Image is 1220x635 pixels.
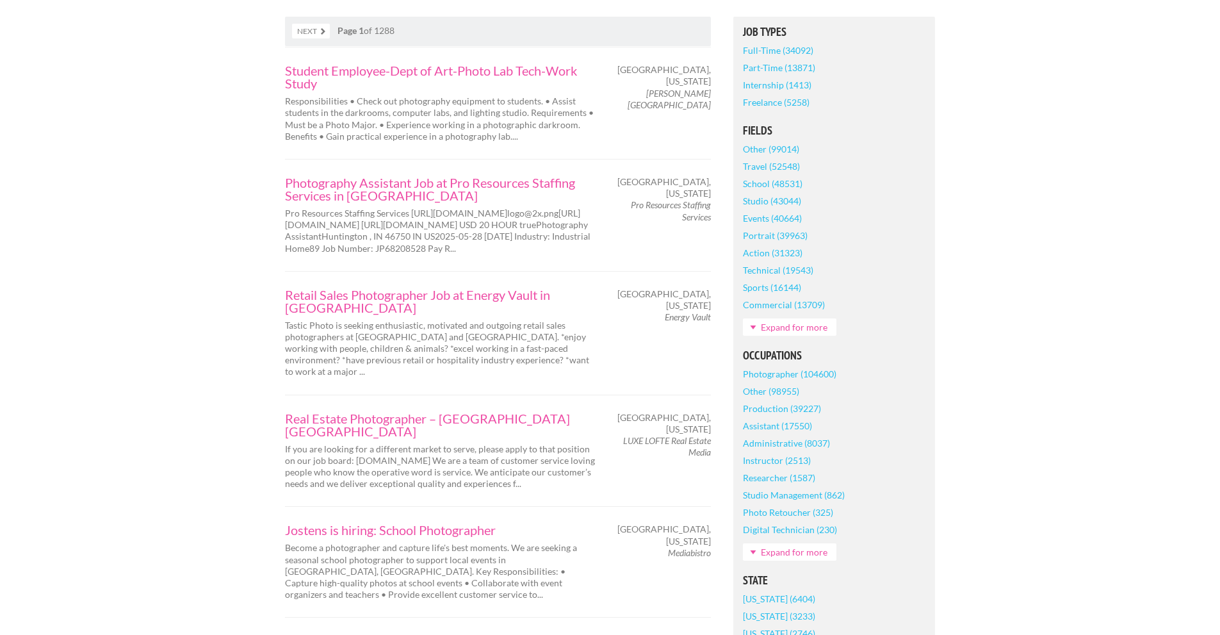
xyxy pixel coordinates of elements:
[338,25,364,36] strong: Page 1
[743,59,815,76] a: Part-Time (13871)
[743,244,802,261] a: Action (31323)
[285,64,599,90] a: Student Employee-Dept of Art-Photo Lab Tech-Work Study
[743,158,800,175] a: Travel (52548)
[743,434,830,452] a: Administrative (8037)
[631,199,711,222] em: Pro Resources Staffing Services
[285,17,711,46] nav: of 1288
[668,547,711,558] em: Mediabistro
[292,24,330,38] a: Next
[285,95,599,142] p: Responsibilities • Check out photography equipment to students. • Assist students in the darkroom...
[743,590,815,607] a: [US_STATE] (6404)
[743,94,809,111] a: Freelance (5258)
[743,452,811,469] a: Instructor (2513)
[743,175,802,192] a: School (48531)
[743,400,821,417] a: Production (39227)
[743,296,825,313] a: Commercial (13709)
[617,176,711,199] span: [GEOGRAPHIC_DATA], [US_STATE]
[743,469,815,486] a: Researcher (1587)
[743,543,836,561] a: Expand for more
[743,261,813,279] a: Technical (19543)
[743,575,925,586] h5: State
[743,486,845,504] a: Studio Management (862)
[743,125,925,136] h5: Fields
[743,318,836,336] a: Expand for more
[743,365,836,383] a: Photographer (104600)
[743,383,799,400] a: Other (98955)
[628,88,711,110] em: [PERSON_NAME][GEOGRAPHIC_DATA]
[617,64,711,87] span: [GEOGRAPHIC_DATA], [US_STATE]
[665,311,711,322] em: Energy Vault
[617,412,711,435] span: [GEOGRAPHIC_DATA], [US_STATE]
[285,542,599,600] p: Become a photographer and capture life's best moments. We are seeking a seasonal school photograp...
[285,288,599,314] a: Retail Sales Photographer Job at Energy Vault in [GEOGRAPHIC_DATA]
[743,350,925,361] h5: Occupations
[743,210,802,227] a: Events (40664)
[743,521,837,538] a: Digital Technician (230)
[285,443,599,490] p: If you are looking for a different market to serve, please apply to that position on our job boar...
[743,227,808,244] a: Portrait (39963)
[285,320,599,378] p: Tastic Photo is seeking enthusiastic, motivated and outgoing retail sales photographers at [GEOGR...
[617,288,711,311] span: [GEOGRAPHIC_DATA], [US_STATE]
[743,417,812,434] a: Assistant (17550)
[617,524,711,547] span: [GEOGRAPHIC_DATA], [US_STATE]
[285,524,599,536] a: Jostens is hiring: School Photographer
[743,279,801,296] a: Sports (16144)
[743,607,815,625] a: [US_STATE] (3233)
[743,140,799,158] a: Other (99014)
[623,435,711,458] em: LUXE LOFTE Real Estate Media
[285,208,599,254] p: Pro Resources Staffing Services [URL][DOMAIN_NAME] logo@2x.png [URL][DOMAIN_NAME] [URL][DOMAIN_NA...
[743,192,801,210] a: Studio (43044)
[285,412,599,438] a: Real Estate Photographer – [GEOGRAPHIC_DATA] [GEOGRAPHIC_DATA]
[285,176,599,202] a: Photography Assistant Job at Pro Resources Staffing Services in [GEOGRAPHIC_DATA]
[743,504,833,521] a: Photo Retoucher (325)
[743,42,813,59] a: Full-Time (34092)
[743,76,811,94] a: Internship (1413)
[743,26,925,38] h5: Job Types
